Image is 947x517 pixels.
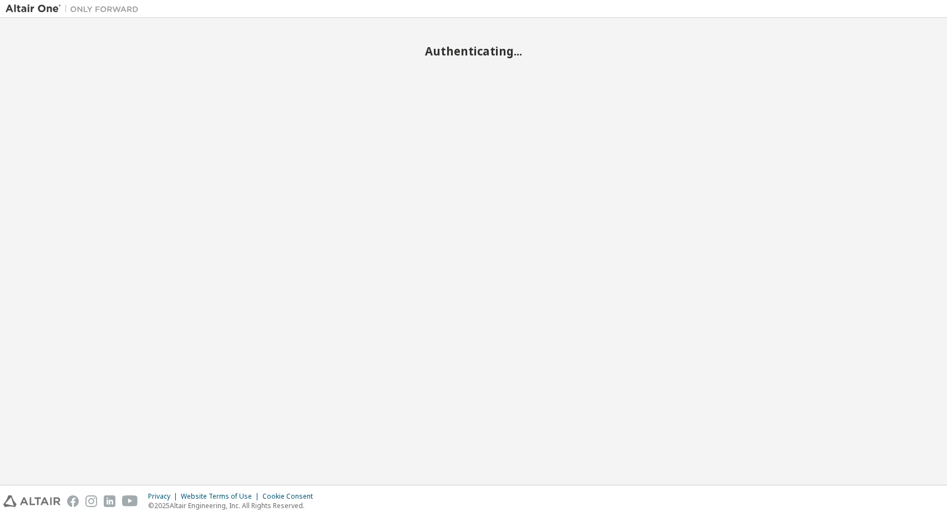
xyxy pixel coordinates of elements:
[181,492,262,501] div: Website Terms of Use
[3,495,60,507] img: altair_logo.svg
[6,44,941,58] h2: Authenticating...
[6,3,144,14] img: Altair One
[122,495,138,507] img: youtube.svg
[262,492,320,501] div: Cookie Consent
[85,495,97,507] img: instagram.svg
[148,501,320,510] p: © 2025 Altair Engineering, Inc. All Rights Reserved.
[67,495,79,507] img: facebook.svg
[148,492,181,501] div: Privacy
[104,495,115,507] img: linkedin.svg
